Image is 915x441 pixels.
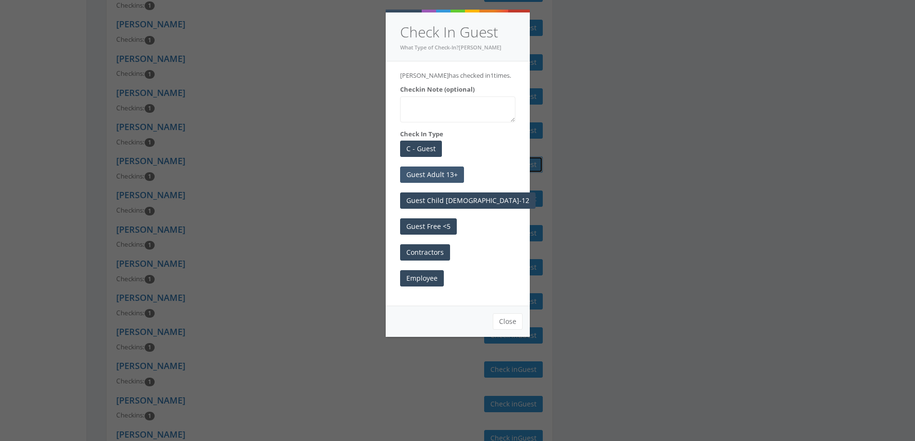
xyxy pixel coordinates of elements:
[400,192,536,209] button: Guest Child [DEMOGRAPHIC_DATA]-12
[400,85,475,94] label: Checkin Note (optional)
[493,313,523,330] button: Close
[400,141,442,157] button: C - Guest
[400,218,457,235] button: Guest Free <5
[400,244,450,261] button: Contractors
[400,270,444,286] button: Employee
[400,167,464,183] button: Guest Adult 13+
[400,71,515,80] p: [PERSON_NAME] has checked in times.
[400,44,501,51] small: What Type of Check-In?[PERSON_NAME]
[400,22,515,43] h4: Check In Guest
[490,71,494,80] span: 1
[400,130,443,139] label: Check In Type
